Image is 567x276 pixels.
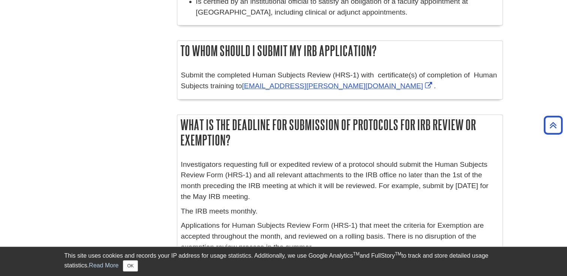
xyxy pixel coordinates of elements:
p: The IRB meets monthly. [181,206,499,217]
a: Back to Top [541,120,565,130]
p: Submit the completed Human Subjects Review (HRS-1) with certificate(s) of completion of Human Sub... [181,70,499,92]
sup: TM [353,251,359,257]
h2: What is the deadline for submission of protocols for IRB review or exemption? [177,115,503,150]
p: Investigators requesting full or expedited review of a protocol should submit the Human Subjects ... [181,159,499,202]
sup: TM [395,251,401,257]
p: Applications for Human Subjects Review Form (HRS-1) that meet the criteria for Exemption are acce... [181,220,499,252]
a: Read More [89,262,118,269]
button: Close [123,260,138,272]
div: This site uses cookies and records your IP address for usage statistics. Additionally, we use Goo... [64,251,503,272]
a: Link opens in new window [242,82,434,90]
h2: To whom should I submit my IRB application? [177,41,503,61]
